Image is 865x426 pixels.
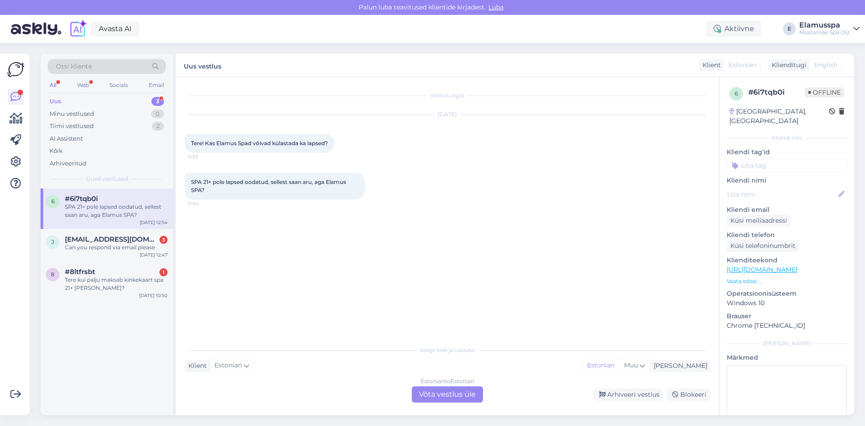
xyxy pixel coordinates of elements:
div: AI Assistent [50,134,83,143]
div: Web [75,79,91,91]
div: # 6i7tqb0i [748,87,805,98]
div: Klient [699,60,721,70]
span: 6 [735,90,738,97]
span: SPA 21+ pole lapsed oodatud, sellest saan aru, aga Elamus SPA? [191,179,347,193]
p: Windows 10 [727,298,847,308]
p: Kliendi tag'id [727,147,847,157]
span: #8ltfrsbt [65,268,95,276]
div: Valige keel ja vastake [185,346,710,354]
div: Klienditugi [768,60,806,70]
span: jonesherd97@gmail.com [65,235,159,243]
span: Estonian [728,60,756,70]
div: Aktiivne [706,21,761,37]
span: 6 [51,198,55,205]
label: Uus vestlus [184,59,221,71]
div: [PERSON_NAME] [727,339,847,348]
div: Tiimi vestlused [50,122,94,131]
p: Märkmed [727,353,847,362]
div: Küsi meiliaadressi [727,215,791,227]
div: [PERSON_NAME] [650,361,707,371]
div: 2 [152,122,164,131]
div: Email [147,79,166,91]
div: Mustamäe Spa OÜ [799,29,850,36]
span: English [814,60,838,70]
p: Kliendi email [727,205,847,215]
div: [DATE] 12:54 [140,219,168,226]
p: Operatsioonisüsteem [727,289,847,298]
div: [DATE] [185,110,710,119]
span: Offline [805,87,844,97]
div: Blokeeri [667,389,710,401]
div: Vestlus algas [185,92,710,100]
div: E [783,23,796,35]
span: 12:53 [187,153,221,160]
img: Askly Logo [7,61,24,78]
p: Kliendi nimi [727,176,847,185]
div: 3 [159,236,168,244]
input: Lisa tag [727,159,847,172]
span: Estonian [214,361,242,371]
div: 0 [151,110,164,119]
div: Võta vestlus üle [412,386,483,403]
div: Elamusspa [799,22,850,29]
div: Klient [185,361,207,371]
span: 12:54 [187,200,221,207]
p: Klienditeekond [727,256,847,265]
span: Tere! Kas Elamus Spad võivad külastada ka lapsed? [191,140,328,147]
div: Arhiveeri vestlus [594,389,663,401]
span: 8 [51,271,55,278]
div: Arhiveeritud [50,159,86,168]
div: Kliendi info [727,134,847,142]
p: Chrome [TECHNICAL_ID] [727,321,847,330]
div: [GEOGRAPHIC_DATA], [GEOGRAPHIC_DATA] [729,107,829,126]
div: Tere kui palju maksab kinkekaart spa 21+ [PERSON_NAME]? [65,276,168,292]
div: Küsi telefoninumbrit [727,240,799,252]
div: All [48,79,58,91]
div: [DATE] 12:47 [140,252,168,258]
div: 1 [159,268,168,276]
div: Socials [108,79,130,91]
div: SPA 21+ pole lapsed oodatud, sellest saan aru, aga Elamus SPA? [65,203,168,219]
a: [URL][DOMAIN_NAME] [727,266,797,274]
span: Uued vestlused [86,175,128,183]
a: ElamusspaMustamäe Spa OÜ [799,22,860,36]
a: Avasta AI [91,21,139,37]
p: Kliendi telefon [727,230,847,240]
span: Otsi kliente [56,62,92,71]
div: Estonian to Estonian [421,377,474,385]
div: Minu vestlused [50,110,94,119]
div: 3 [151,97,164,106]
div: Estonian [583,359,619,372]
div: Kõik [50,147,63,156]
span: Luba [486,3,506,11]
p: Brauser [727,311,847,321]
span: #6i7tqb0i [65,195,98,203]
p: Vaata edasi ... [727,277,847,285]
div: Can you respond via email please [65,243,168,252]
div: Uus [50,97,61,106]
img: explore-ai [68,19,87,38]
div: [DATE] 10:50 [139,292,168,299]
span: j [51,238,54,245]
input: Lisa nimi [727,189,837,199]
span: Muu [624,361,638,369]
